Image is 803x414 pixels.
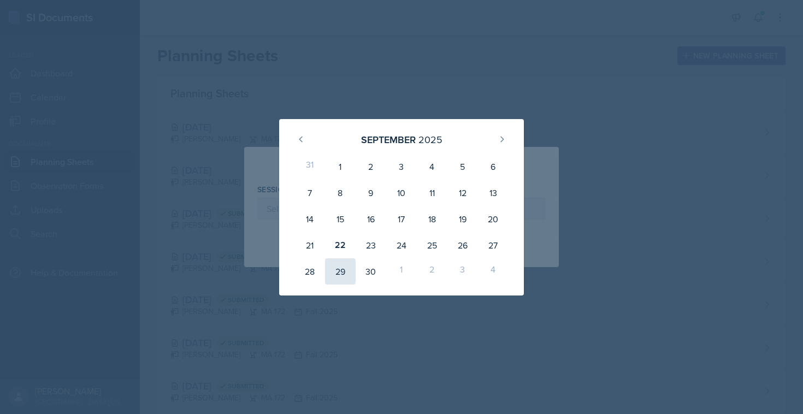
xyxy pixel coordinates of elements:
[386,153,417,180] div: 3
[478,232,509,258] div: 27
[417,180,447,206] div: 11
[478,153,509,180] div: 6
[356,206,386,232] div: 16
[386,206,417,232] div: 17
[356,258,386,285] div: 30
[356,153,386,180] div: 2
[418,132,442,147] div: 2025
[417,232,447,258] div: 25
[386,232,417,258] div: 24
[447,206,478,232] div: 19
[294,258,325,285] div: 28
[478,180,509,206] div: 13
[356,180,386,206] div: 9
[478,206,509,232] div: 20
[386,180,417,206] div: 10
[325,232,356,258] div: 22
[447,180,478,206] div: 12
[447,153,478,180] div: 5
[325,153,356,180] div: 1
[478,258,509,285] div: 4
[325,258,356,285] div: 29
[294,206,325,232] div: 14
[294,153,325,180] div: 31
[417,258,447,285] div: 2
[325,180,356,206] div: 8
[294,180,325,206] div: 7
[447,232,478,258] div: 26
[356,232,386,258] div: 23
[417,206,447,232] div: 18
[447,258,478,285] div: 3
[417,153,447,180] div: 4
[386,258,417,285] div: 1
[294,232,325,258] div: 21
[325,206,356,232] div: 15
[361,132,416,147] div: September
